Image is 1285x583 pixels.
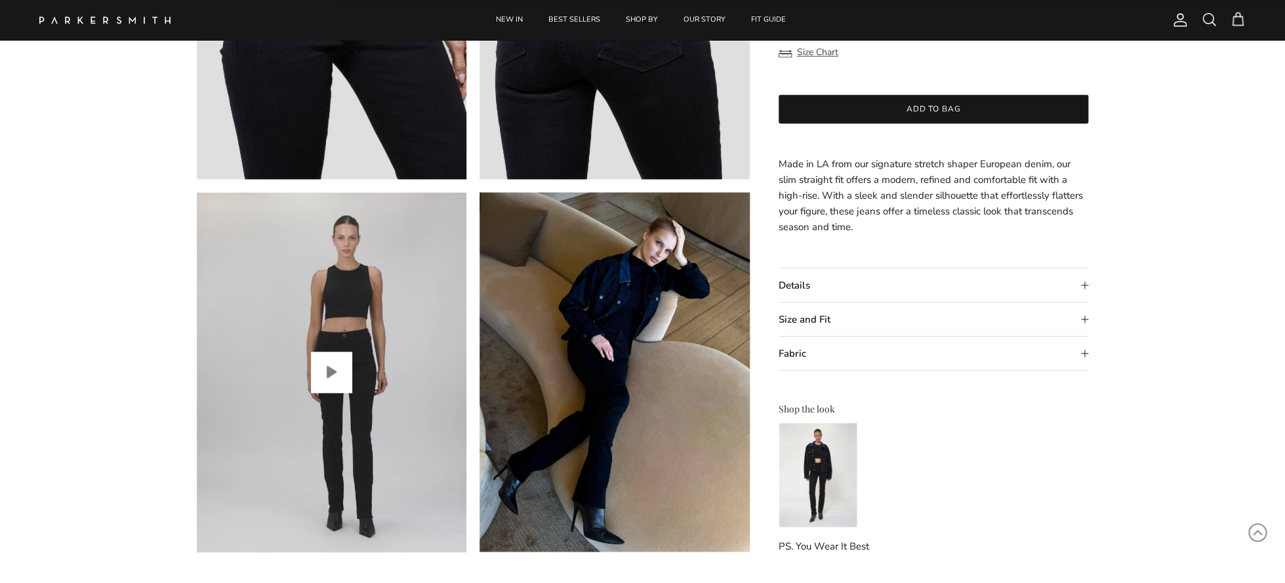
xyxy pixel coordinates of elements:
[779,268,1089,302] summary: Details
[1167,12,1188,28] a: Account
[779,94,1089,123] button: Add to bag
[311,352,352,392] button: Play video
[779,336,1089,370] summary: Fabric
[779,422,857,527] img: Puffer Jacket w/Denim Collar in Black Indigo
[1248,523,1267,542] svg: Scroll to Top
[779,538,1089,553] p: PS. You Wear It Best
[779,40,838,65] button: Size Chart
[779,157,1083,233] span: Made in LA from our signature stretch shaper European denim, our slim straight fit offers a moder...
[779,403,1089,414] h3: Shop the look
[779,302,1089,336] summary: Size and Fit
[39,16,171,24] img: Parker Smith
